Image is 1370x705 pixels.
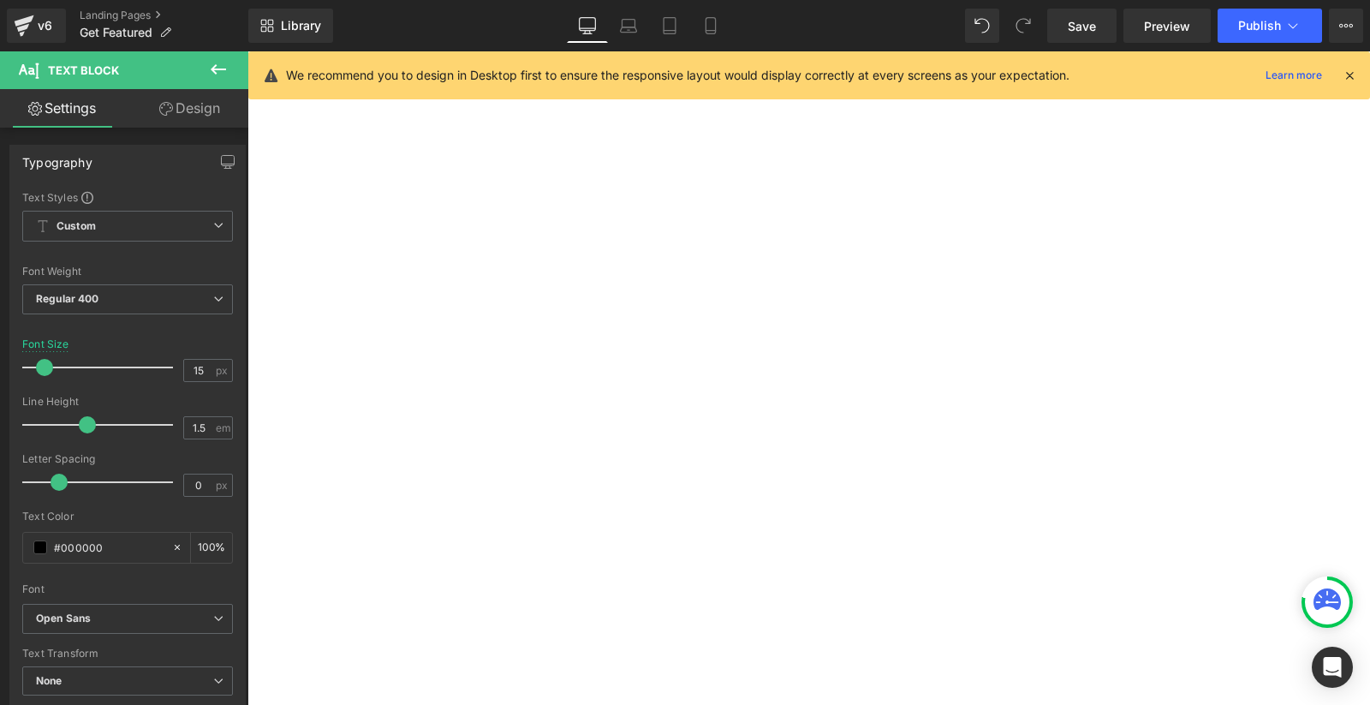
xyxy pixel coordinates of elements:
div: Line Height [22,396,233,408]
p: We recommend you to design in Desktop first to ensure the responsive layout would display correct... [286,66,1069,85]
div: Typography [22,146,92,170]
div: Text Transform [22,648,233,660]
div: Font [22,583,233,595]
button: Undo [965,9,999,43]
div: Font Weight [22,266,233,278]
b: Custom [57,219,96,234]
a: Design [128,89,252,128]
i: Open Sans [36,612,91,626]
span: Text Block [48,63,119,77]
span: px [216,365,230,376]
span: Preview [1144,17,1190,35]
a: Desktop [567,9,608,43]
div: Text Styles [22,190,233,204]
span: em [216,422,230,433]
b: Regular 400 [36,292,99,305]
input: Color [54,538,164,557]
button: More [1329,9,1363,43]
a: Tablet [649,9,690,43]
a: Landing Pages [80,9,248,22]
button: Publish [1218,9,1322,43]
span: Publish [1238,19,1281,33]
a: Mobile [690,9,731,43]
b: None [36,674,63,687]
a: Laptop [608,9,649,43]
button: Redo [1006,9,1040,43]
div: Font Size [22,338,69,350]
span: px [216,480,230,491]
a: Learn more [1259,65,1329,86]
a: New Library [248,9,333,43]
span: Library [281,18,321,33]
div: Letter Spacing [22,453,233,465]
div: Text Color [22,511,233,523]
div: Open Intercom Messenger [1312,647,1353,688]
span: Save [1068,17,1096,35]
a: Preview [1123,9,1211,43]
span: Get Featured [80,26,152,39]
div: v6 [34,15,56,37]
a: v6 [7,9,66,43]
div: % [191,533,232,563]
